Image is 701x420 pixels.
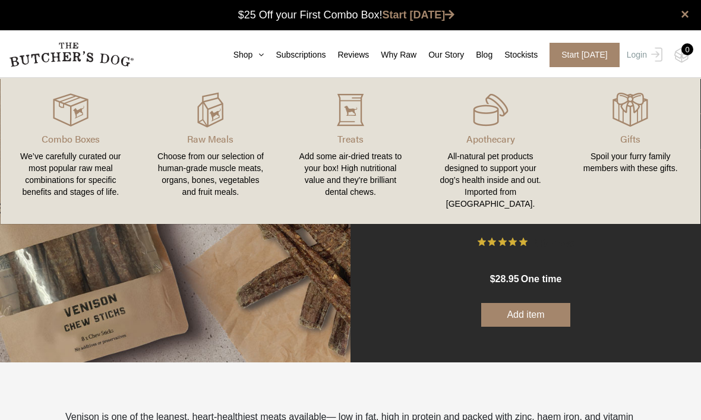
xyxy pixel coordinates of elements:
[295,132,406,146] p: Treats
[674,48,689,63] img: TBD_Cart-Empty.png
[574,150,686,174] div: Spoil your furry family members with these gifts.
[435,132,547,146] p: Apothecary
[421,90,561,212] a: Apothecary All-natural pet products designed to support your dog’s health inside and out. Importe...
[560,90,700,212] a: Gifts Spoil your furry family members with these gifts.
[492,49,538,61] a: Stockists
[435,150,547,210] div: All-natural pet products designed to support your dog’s health inside and out. Imported from [GEO...
[326,49,369,61] a: Reviews
[141,90,281,212] a: Raw Meals Choose from our selection of human-grade muscle meats, organs, bones, vegetables and fr...
[155,132,267,146] p: Raw Meals
[574,132,686,146] p: Gifts
[624,43,662,67] a: Login
[681,7,689,21] a: close
[532,233,574,251] span: 2 Reviews
[1,90,141,212] a: Combo Boxes We’ve carefully curated our most popular raw meal combinations for specific benefits ...
[490,274,495,284] span: $
[681,43,693,55] div: 0
[264,49,326,61] a: Subscriptions
[222,49,264,61] a: Shop
[15,150,127,198] div: We’ve carefully curated our most popular raw meal combinations for specific benefits and stages o...
[538,43,624,67] a: Start [DATE]
[295,150,406,198] div: Add some air-dried treats to your box! High nutritional value and they're brilliant dental chews.
[550,43,620,67] span: Start [DATE]
[416,49,464,61] a: Our Story
[280,90,421,212] a: Treats Add some air-dried treats to your box! High nutritional value and they're brilliant dental...
[464,49,492,61] a: Blog
[383,9,455,21] a: Start [DATE]
[369,49,416,61] a: Why Raw
[15,132,127,146] p: Combo Boxes
[521,274,561,284] span: one time
[478,233,574,251] button: Rated 5 out of 5 stars from 2 reviews. Jump to reviews.
[495,274,519,284] span: 28.95
[155,150,267,198] div: Choose from our selection of human-grade muscle meats, organs, bones, vegetables and fruit meals.
[481,303,570,327] button: Add item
